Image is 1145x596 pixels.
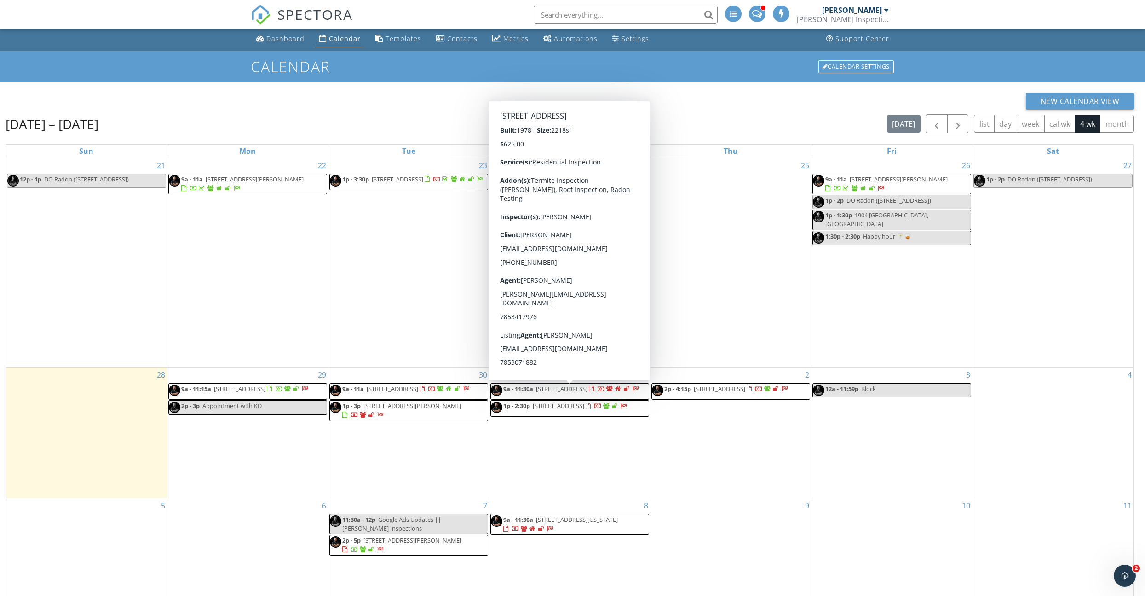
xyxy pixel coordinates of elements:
span: [STREET_ADDRESS][US_STATE] [536,515,618,524]
a: Friday [885,145,898,158]
img: img_0881.png [330,175,341,187]
span: 12p - 1p [503,190,525,198]
td: Go to September 24, 2025 [489,158,650,368]
div: Templates [386,34,421,43]
a: Templates [372,30,425,47]
td: Go to September 22, 2025 [167,158,328,368]
span: 9a - 11a [825,175,847,183]
a: Go to September 24, 2025 [638,158,650,173]
span: 1p - 2:30p [503,402,530,410]
img: img_0881.png [813,385,824,396]
td: Go to September 21, 2025 [6,158,167,368]
a: 9a - 11:30a [STREET_ADDRESS] [503,385,640,393]
a: 9a - 11:15a [STREET_ADDRESS] [181,385,309,393]
span: 1p - 1:30p [825,211,852,219]
span: 12p - 1p [20,175,41,183]
a: 2p - 5p [STREET_ADDRESS][PERSON_NAME] [342,536,461,553]
a: Contacts [432,30,481,47]
td: Go to October 4, 2025 [972,367,1133,498]
a: Go to September 27, 2025 [1122,158,1133,173]
button: Previous [926,114,948,133]
span: 9a - 11a [342,385,364,393]
a: 1p - 3p [STREET_ADDRESS][PERSON_NAME] [329,400,488,421]
a: 1p - 3:30p [STREET_ADDRESS] [342,175,484,183]
a: Go to October 2, 2025 [803,368,811,382]
span: [STREET_ADDRESS][PERSON_NAME] [206,175,304,183]
span: 1p - 3:30p [342,175,369,183]
div: Calendar Settings [818,60,894,73]
span: [STREET_ADDRESS][PERSON_NAME] [363,536,461,544]
span: 2p - 5p [342,536,361,544]
img: img_0881.png [491,175,502,187]
a: Go to October 4, 2025 [1126,368,1133,382]
a: 9a - 11:30a [STREET_ADDRESS][US_STATE] [490,514,649,535]
a: 9a - 11:30a [STREET_ADDRESS] [490,383,649,400]
div: Support Center [835,34,889,43]
a: Go to October 8, 2025 [642,498,650,513]
td: Go to September 28, 2025 [6,367,167,498]
td: Go to September 27, 2025 [972,158,1133,368]
a: 9a - 11:30a [STREET_ADDRESS][US_STATE] [503,515,618,532]
span: [STREET_ADDRESS] [533,402,584,410]
span: [STREET_ADDRESS] [367,385,418,393]
div: Automations [554,34,598,43]
a: 2p - 4:15p [STREET_ADDRESS] [664,385,789,393]
span: 2p - 3p [181,402,200,410]
a: 1p - 3:30p [STREET_ADDRESS] [329,174,488,190]
span: PU Radon ([STREET_ADDRESS][PERSON_NAME]) [503,190,610,207]
td: Go to September 30, 2025 [328,367,489,498]
a: 9a - 11a [STREET_ADDRESS] [329,383,488,400]
a: 9a - 11a [STREET_ADDRESS][PERSON_NAME] [825,175,948,192]
button: cal wk [1044,115,1076,133]
img: The Best Home Inspection Software - Spectora [251,5,271,25]
span: 2 [1133,565,1140,572]
a: Tuesday [400,145,417,158]
span: 1:30p - 2:30p [825,232,860,240]
img: img_0881.png [813,211,824,222]
img: img_0881.png [813,196,824,208]
span: [STREET_ADDRESS] [372,175,423,183]
a: 2p - 4:15p [STREET_ADDRESS] [651,383,810,400]
div: [PERSON_NAME] [822,6,882,15]
a: Go to September 25, 2025 [799,158,811,173]
a: Go to September 21, 2025 [155,158,167,173]
button: Next [947,114,969,133]
span: Appointment with KD [202,402,262,410]
span: DO Radon ([STREET_ADDRESS]) [846,196,931,205]
span: Appointment with KD [528,175,587,183]
a: Go to September 28, 2025 [155,368,167,382]
span: 9a - 11:30a [503,385,533,393]
img: img_0881.png [330,515,341,527]
a: 9a - 11a [STREET_ADDRESS] [342,385,471,393]
span: 9a - 10a [503,175,525,183]
a: Go to September 23, 2025 [477,158,489,173]
a: Dashboard [253,30,308,47]
a: Go to September 26, 2025 [960,158,972,173]
span: Block [861,385,876,393]
a: 9a - 11a [STREET_ADDRESS][PERSON_NAME] [181,175,304,192]
a: Metrics [489,30,532,47]
img: img_0881.png [974,175,985,187]
a: Sunday [77,145,95,158]
span: 9a - 11a [181,175,203,183]
span: DO Radon ([STREET_ADDRESS]) [44,175,129,183]
a: Go to September 29, 2025 [316,368,328,382]
a: Go to September 30, 2025 [477,368,489,382]
td: Go to September 26, 2025 [811,158,972,368]
img: img_0881.png [330,536,341,548]
button: day [994,115,1017,133]
h2: [DATE] – [DATE] [6,115,98,133]
img: img_0881.png [813,175,824,187]
img: img_0881.png [491,515,502,527]
span: [PERSON_NAME] [539,210,586,219]
a: Support Center [823,30,893,47]
a: Go to October 6, 2025 [320,498,328,513]
img: img_0881.png [491,402,502,413]
a: Saturday [1045,145,1061,158]
td: Go to October 2, 2025 [650,367,811,498]
button: 4 wk [1075,115,1100,133]
div: Metrics [503,34,529,43]
div: Mertz Inspections [797,15,889,24]
span: 11:30a - 12p [342,515,375,524]
div: Settings [621,34,649,43]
